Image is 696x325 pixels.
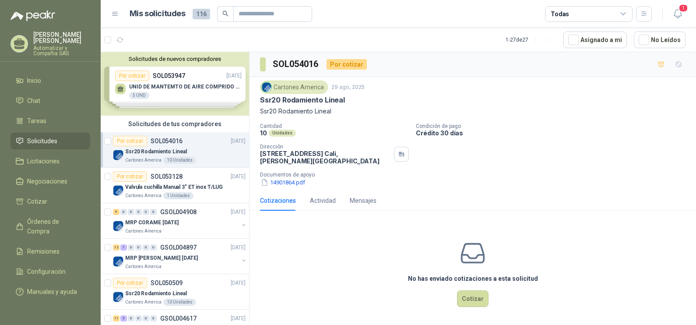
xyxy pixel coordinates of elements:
a: Por cotizarSOL050509[DATE] Company LogoSsr20 Rodamiento LinealCartones America10 Unidades [101,274,249,310]
span: Tareas [27,116,46,126]
button: 1 [670,6,685,22]
img: Company Logo [113,292,123,302]
p: Crédito 30 días [416,129,692,137]
span: Negociaciones [27,177,67,186]
p: Documentos de apoyo [260,172,692,178]
span: Configuración [27,267,66,276]
div: Mensajes [350,196,376,205]
div: 0 [128,244,134,251]
span: 116 [193,9,210,19]
div: Cotizaciones [260,196,296,205]
a: Órdenes de Compra [11,213,90,240]
p: Cartones America [125,157,162,164]
p: Valvula cuchilla Manual 3" ET inox T/LUG [125,183,223,191]
div: 0 [135,244,142,251]
p: MRP [PERSON_NAME] [DATE] [125,254,198,262]
a: Negociaciones [11,173,90,190]
div: Cartones America [260,81,328,94]
div: 0 [135,315,142,321]
h1: Mis solicitudes [130,7,186,20]
div: 11 [113,315,120,321]
p: GSOL004897 [160,244,197,251]
p: MRP CORAME [DATE] [125,219,179,227]
a: Por cotizarSOL053128[DATE] Company LogoValvula cuchilla Manual 3" ET inox T/LUGCartones America1 ... [101,168,249,203]
a: Configuración [11,263,90,280]
button: 14901864.pdf [260,178,306,187]
div: Por cotizar [113,171,147,182]
p: [DATE] [231,173,246,181]
a: Cotizar [11,193,90,210]
div: 0 [143,209,149,215]
span: Inicio [27,76,41,85]
p: 29 ago, 2025 [331,83,365,92]
p: [DATE] [231,314,246,323]
div: 0 [128,315,134,321]
p: Condición de pago [416,123,692,129]
h3: No has enviado cotizaciones a esta solicitud [408,274,538,283]
p: Ssr20 Rodamiento Lineal [260,95,345,105]
a: Por cotizarSOL054016[DATE] Company LogoSsr20 Rodamiento LinealCartones America10 Unidades [101,132,249,168]
div: 0 [135,209,142,215]
p: GSOL004908 [160,209,197,215]
span: Órdenes de Compra [27,217,82,236]
div: Solicitudes de tus compradores [101,116,249,132]
p: SOL050509 [151,280,183,286]
span: Chat [27,96,40,106]
div: 0 [150,244,157,251]
a: Licitaciones [11,153,90,170]
p: SOL053128 [151,173,183,180]
div: 0 [143,244,149,251]
p: Ssr20 Rodamiento Lineal [125,148,187,156]
p: [DATE] [231,279,246,287]
h3: SOL054016 [273,57,320,71]
div: 0 [150,315,157,321]
div: 0 [128,209,134,215]
a: 12 7 0 0 0 0 GSOL004897[DATE] Company LogoMRP [PERSON_NAME] [DATE]Cartones America [113,242,247,270]
div: 1 - 27 de 27 [506,33,556,47]
img: Company Logo [113,185,123,196]
img: Logo peakr [11,11,55,21]
div: Por cotizar [113,278,147,288]
span: Licitaciones [27,156,60,166]
a: Manuales y ayuda [11,283,90,300]
div: 7 [120,244,127,251]
div: 9 [113,209,120,215]
p: GSOL004617 [160,315,197,321]
img: Company Logo [113,221,123,231]
span: search [222,11,228,17]
p: 10 [260,129,267,137]
div: Solicitudes de nuevos compradoresPor cotizarSOL053947[DATE] UNID DE MANTEMTO DE AIRE COMPRIDO 1/2... [101,52,249,116]
div: Por cotizar [113,136,147,146]
div: 0 [150,209,157,215]
div: 0 [120,209,127,215]
p: [PERSON_NAME] [PERSON_NAME] [33,32,90,44]
p: Cartones America [125,228,162,235]
div: Por cotizar [327,59,367,70]
div: Unidades [269,130,296,137]
p: Dirección [260,144,390,150]
p: Cartones America [125,192,162,199]
a: Solicitudes [11,133,90,149]
img: Company Logo [113,150,123,160]
span: Cotizar [27,197,47,206]
div: Actividad [310,196,336,205]
div: 10 Unidades [163,157,196,164]
p: Automatizar y Compañia SAS [33,46,90,56]
img: Company Logo [262,82,271,92]
p: Ssr20 Rodamiento Lineal [125,290,187,298]
button: Asignado a mi [563,32,627,48]
span: Manuales y ayuda [27,287,77,297]
img: Company Logo [113,256,123,267]
a: Chat [11,92,90,109]
div: 10 Unidades [163,299,196,306]
p: [STREET_ADDRESS] Cali , [PERSON_NAME][GEOGRAPHIC_DATA] [260,150,390,165]
div: 12 [113,244,120,251]
a: Remisiones [11,243,90,260]
p: Cartones America [125,299,162,306]
a: Inicio [11,72,90,89]
span: 1 [678,4,688,12]
span: Remisiones [27,247,60,256]
p: [DATE] [231,208,246,216]
button: No Leídos [634,32,685,48]
a: 9 0 0 0 0 0 GSOL004908[DATE] Company LogoMRP CORAME [DATE]Cartones America [113,207,247,235]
